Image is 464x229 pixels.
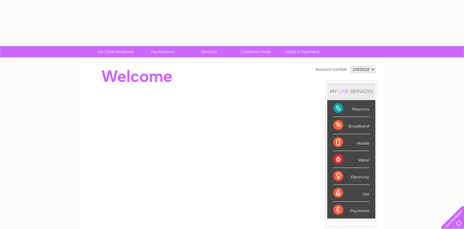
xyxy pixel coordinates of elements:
div: Telecoms [333,100,369,117]
div: Electricity [333,168,369,185]
a: My Clear Business [90,46,141,57]
a: Services [184,46,234,57]
a: Customer Help [230,46,281,57]
div: Water [333,151,369,168]
div: LIVE [337,88,350,94]
div: Payments [333,202,369,218]
div: MY SERVICES [327,83,375,100]
div: Broadband [333,117,369,134]
a: Make A Payment [277,46,328,57]
div: Mobile [333,134,369,151]
td: Account number [314,64,349,75]
div: Gas [333,185,369,202]
a: My Account [137,46,188,57]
